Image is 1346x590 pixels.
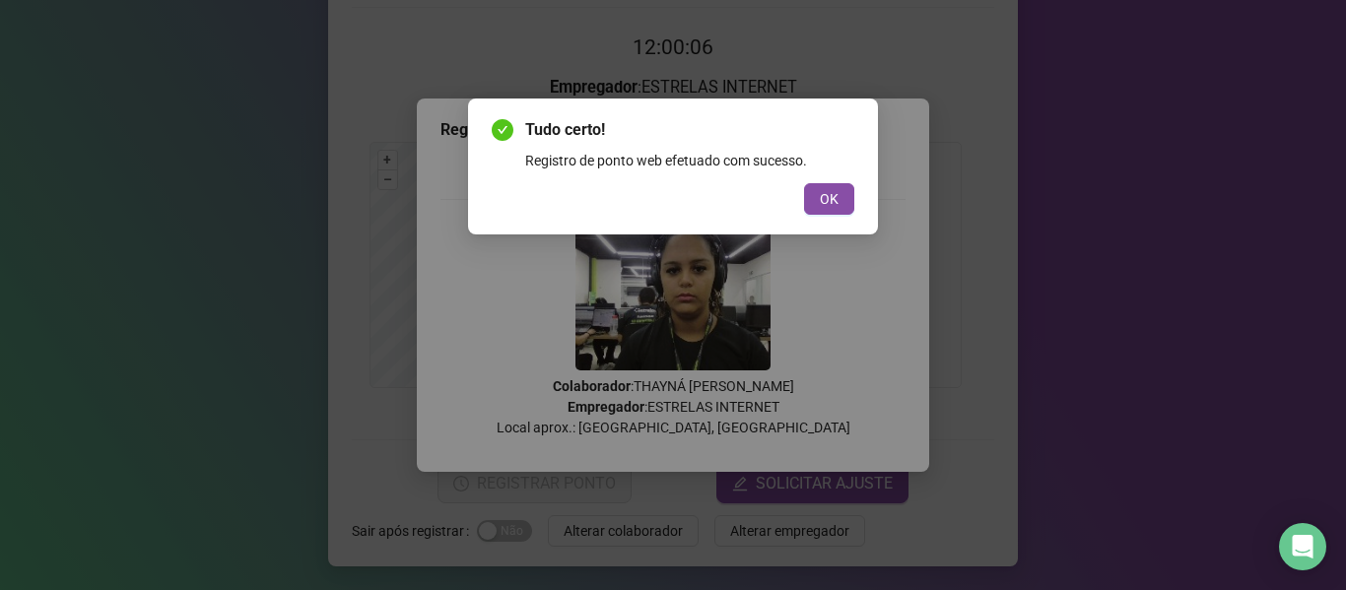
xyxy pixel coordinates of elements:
span: Tudo certo! [525,118,854,142]
span: OK [820,188,839,210]
span: check-circle [492,119,513,141]
div: Registro de ponto web efetuado com sucesso. [525,150,854,171]
button: OK [804,183,854,215]
div: Open Intercom Messenger [1279,523,1326,570]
